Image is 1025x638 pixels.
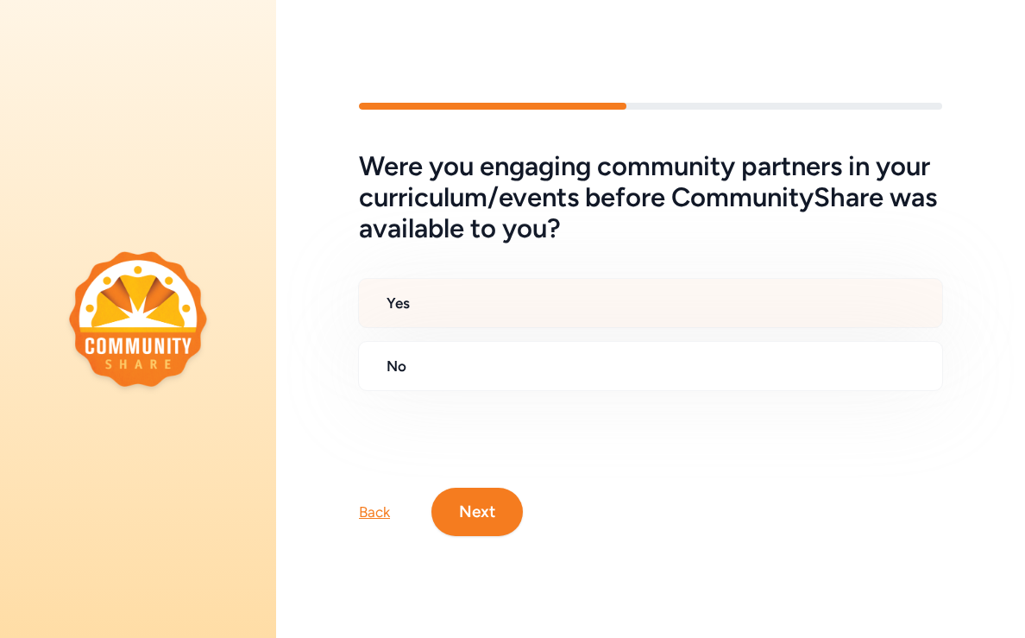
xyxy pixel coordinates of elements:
button: Next [431,488,523,536]
h2: Yes [387,293,928,313]
img: logo [69,251,207,387]
h2: No [387,356,928,376]
h5: Were you engaging community partners in your curriculum/events before CommunityShare was availabl... [359,151,942,244]
div: Back [359,502,390,522]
